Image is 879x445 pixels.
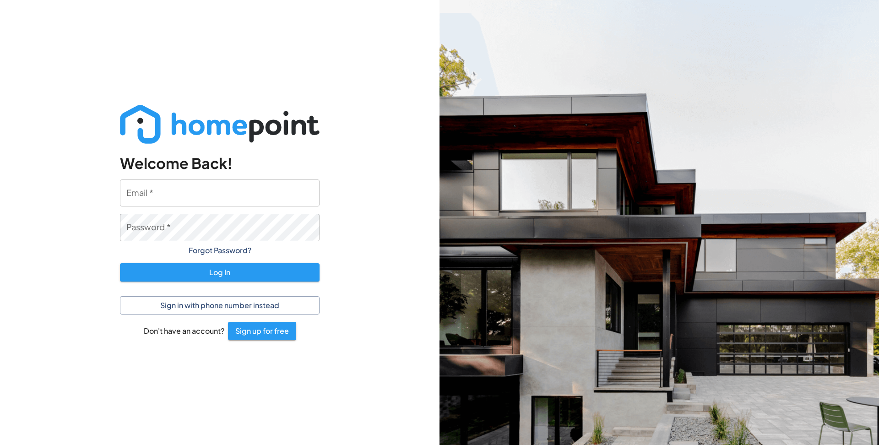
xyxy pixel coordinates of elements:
[120,263,320,282] button: Log In
[228,322,296,340] button: Sign up for free
[120,154,320,173] h4: Welcome Back!
[120,296,320,315] button: Sign in with phone number instead
[120,179,320,206] input: hi@example.com
[120,105,320,144] img: Logo
[144,325,224,336] h6: Don't have an account?
[120,241,320,260] button: Forgot Password?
